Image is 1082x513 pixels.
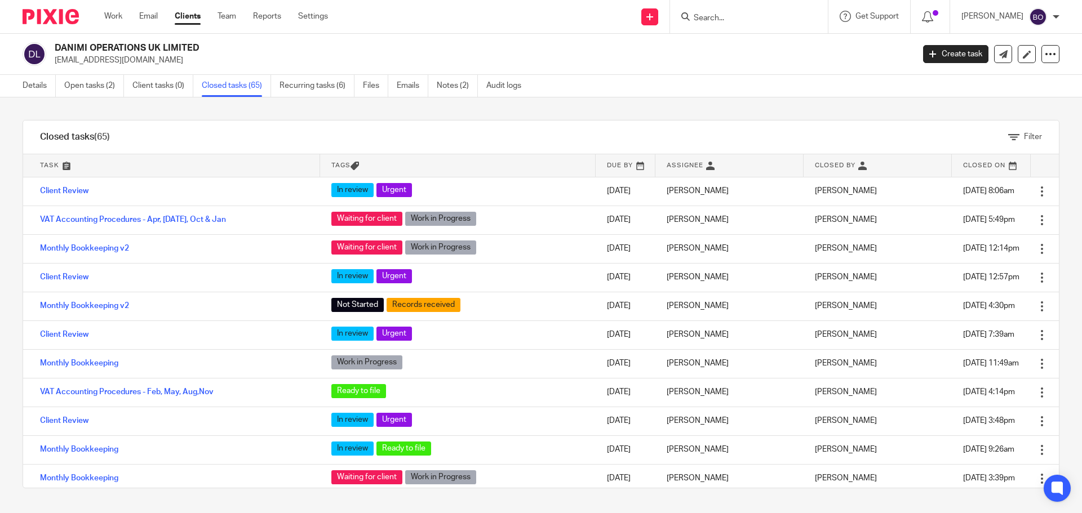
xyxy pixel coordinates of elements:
a: Monthly Bookkeeping [40,445,118,453]
a: Files [363,75,388,97]
td: [PERSON_NAME] [655,435,804,464]
a: Clients [175,11,201,22]
h2: DANIMI OPERATIONS UK LIMITED [55,42,736,54]
td: [PERSON_NAME] [655,407,804,435]
span: In review [331,269,374,283]
td: [PERSON_NAME] [655,464,804,493]
a: Monthly Bookkeeping [40,474,118,482]
span: Waiting for client [331,470,402,484]
span: Waiting for client [331,212,402,226]
span: [DATE] 7:39am [963,331,1014,338]
a: VAT Accounting Procedures - Apr, [DATE], Oct & Jan [40,216,226,224]
a: Closed tasks (65) [202,75,271,97]
span: Work in Progress [331,355,402,369]
td: [DATE] [596,263,655,292]
th: Tags [320,154,596,177]
span: [DATE] 9:26am [963,445,1014,453]
span: [DATE] 11:49am [963,359,1019,367]
span: [PERSON_NAME] [815,273,877,281]
a: Details [23,75,56,97]
a: Client Review [40,417,88,425]
span: [DATE] 3:48pm [963,417,1015,425]
span: [PERSON_NAME] [815,331,877,338]
td: [DATE] [596,435,655,464]
span: [PERSON_NAME] [815,388,877,396]
a: Client Review [40,331,88,338]
span: [DATE] 3:39pm [963,474,1015,482]
span: Not Started [331,298,384,312]
span: Urgent [376,183,412,197]
input: Search [693,14,794,24]
span: In review [331,327,374,341]
td: [DATE] [596,464,655,493]
td: [PERSON_NAME] [655,292,804,320]
span: [DATE] 12:14pm [963,244,1019,252]
span: [DATE] 12:57pm [963,273,1019,281]
a: Client tasks (0) [132,75,193,97]
a: VAT Accounting Procedures - Feb, May, Aug,Nov [40,388,214,396]
td: [DATE] [596,234,655,263]
a: Recurring tasks (6) [280,75,354,97]
a: Open tasks (2) [64,75,124,97]
td: [DATE] [596,177,655,206]
a: Emails [397,75,428,97]
span: In review [331,441,374,456]
td: [DATE] [596,407,655,435]
p: [PERSON_NAME] [961,11,1023,22]
td: [PERSON_NAME] [655,320,804,349]
span: Ready to file [376,441,431,456]
td: [DATE] [596,292,655,320]
a: Create task [923,45,988,63]
a: Monthly Bookkeeping [40,359,118,367]
td: [PERSON_NAME] [655,349,804,378]
span: [PERSON_NAME] [815,417,877,425]
span: In review [331,413,374,427]
span: [DATE] 5:49pm [963,216,1015,224]
a: Client Review [40,187,88,195]
a: Monthly Bookkeeping v2 [40,244,129,252]
span: Filter [1024,133,1042,141]
span: Urgent [376,327,412,341]
span: [PERSON_NAME] [815,445,877,453]
span: Urgent [376,269,412,283]
span: In review [331,183,374,197]
span: [PERSON_NAME] [815,216,877,224]
span: Records received [387,298,460,312]
span: [PERSON_NAME] [815,359,877,367]
td: [DATE] [596,378,655,407]
td: [PERSON_NAME] [655,263,804,292]
span: [DATE] 4:30pm [963,302,1015,310]
a: Work [104,11,122,22]
a: Email [139,11,158,22]
td: [DATE] [596,349,655,378]
span: [PERSON_NAME] [815,474,877,482]
h1: Closed tasks [40,131,110,143]
span: Ready to file [331,384,386,398]
a: Client Review [40,273,88,281]
td: [DATE] [596,206,655,234]
a: Audit logs [486,75,530,97]
td: [PERSON_NAME] [655,206,804,234]
img: Pixie [23,9,79,24]
span: [PERSON_NAME] [815,187,877,195]
a: Team [218,11,236,22]
span: [DATE] 4:14pm [963,388,1015,396]
p: [EMAIL_ADDRESS][DOMAIN_NAME] [55,55,906,66]
span: [DATE] 8:06am [963,187,1014,195]
td: [PERSON_NAME] [655,234,804,263]
span: Work in Progress [405,240,476,255]
img: svg%3E [23,42,46,66]
a: Reports [253,11,281,22]
a: Notes (2) [437,75,478,97]
td: [DATE] [596,320,655,349]
span: Waiting for client [331,240,402,255]
a: Monthly Bookkeeping v2 [40,302,129,310]
td: [PERSON_NAME] [655,378,804,407]
span: Work in Progress [405,212,476,226]
span: [PERSON_NAME] [815,302,877,310]
span: [PERSON_NAME] [815,244,877,252]
span: Get Support [855,12,899,20]
img: svg%3E [1029,8,1047,26]
span: Work in Progress [405,470,476,484]
td: [PERSON_NAME] [655,177,804,206]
